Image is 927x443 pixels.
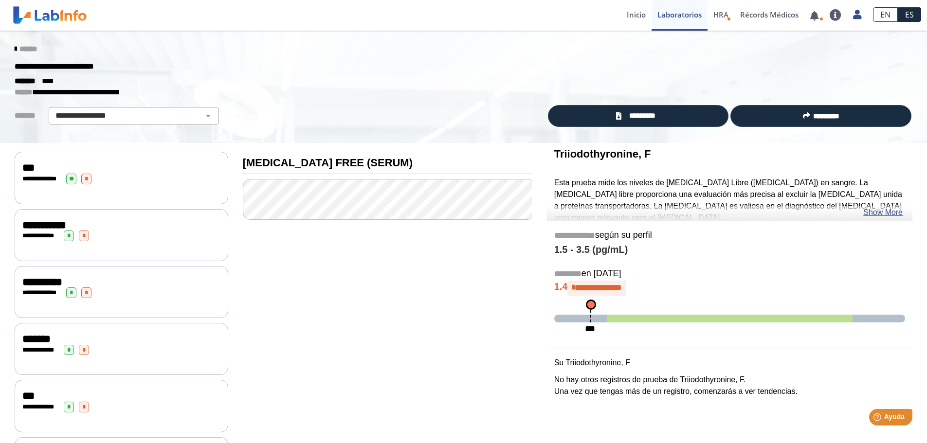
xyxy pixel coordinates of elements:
a: ES [898,7,921,22]
a: Show More [863,207,903,218]
h5: según su perfil [554,230,905,241]
h4: 1.4 [554,281,905,295]
h4: 1.5 - 3.5 (pg/mL) [554,244,905,256]
a: EN [873,7,898,22]
p: Su Triiodothyronine, F [554,357,905,369]
p: Esta prueba mide los niveles de [MEDICAL_DATA] Libre ([MEDICAL_DATA]) en sangre. La [MEDICAL_DATA... [554,177,905,224]
p: No hay otros registros de prueba de Triiodothyronine, F. Una vez que tengas más de un registro, c... [554,374,905,397]
b: [MEDICAL_DATA] FREE (SERUM) [243,157,413,169]
h5: en [DATE] [554,268,905,280]
b: Triiodothyronine, F [554,148,651,160]
iframe: Help widget launcher [840,405,916,432]
span: HRA [713,10,728,19]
